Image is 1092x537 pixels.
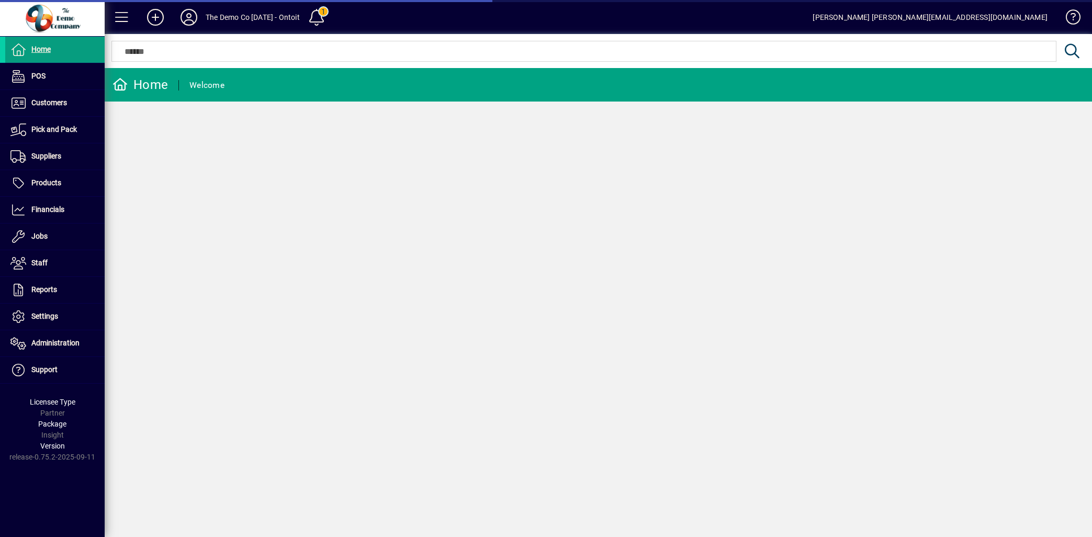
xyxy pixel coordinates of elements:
a: Settings [5,304,105,330]
a: POS [5,63,105,89]
div: The Demo Co [DATE] - Ontoit [206,9,300,26]
span: Financials [31,205,64,214]
a: Support [5,357,105,383]
div: Welcome [189,77,224,94]
a: Jobs [5,223,105,250]
span: POS [31,72,46,80]
span: Licensee Type [30,398,75,406]
a: Suppliers [5,143,105,170]
span: Support [31,365,58,374]
span: Administration [31,339,80,347]
a: Knowledge Base [1058,2,1079,36]
span: Pick and Pack [31,125,77,133]
span: Version [40,442,65,450]
div: [PERSON_NAME] [PERSON_NAME][EMAIL_ADDRESS][DOMAIN_NAME] [813,9,1048,26]
span: Staff [31,259,48,267]
a: Reports [5,277,105,303]
a: Administration [5,330,105,356]
a: Financials [5,197,105,223]
a: Customers [5,90,105,116]
span: Package [38,420,66,428]
span: Reports [31,285,57,294]
span: Settings [31,312,58,320]
span: Customers [31,98,67,107]
div: Home [112,76,168,93]
span: Products [31,178,61,187]
span: Suppliers [31,152,61,160]
button: Profile [172,8,206,27]
a: Staff [5,250,105,276]
span: Home [31,45,51,53]
a: Products [5,170,105,196]
span: Jobs [31,232,48,240]
button: Add [139,8,172,27]
a: Pick and Pack [5,117,105,143]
